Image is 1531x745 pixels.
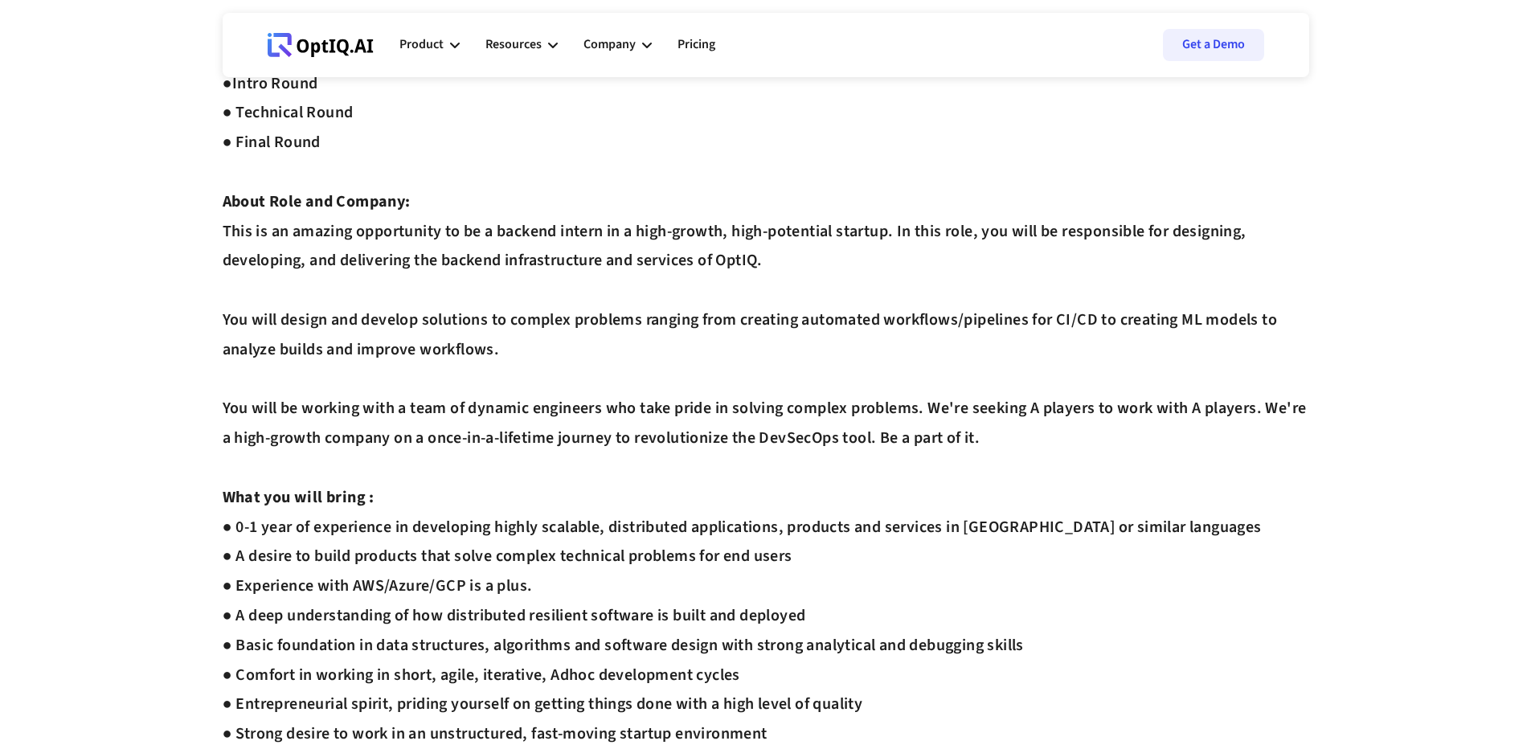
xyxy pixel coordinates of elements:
div: Company [583,21,652,69]
strong: What you will bring : [223,486,375,509]
div: Resources [485,34,542,55]
div: Webflow Homepage [268,56,268,57]
a: Get a Demo [1163,29,1264,61]
strong: Complete Assessment [URL][DOMAIN_NAME] ● [223,43,559,95]
div: Product [399,34,444,55]
a: Pricing [677,21,715,69]
div: Company [583,34,636,55]
div: Product [399,21,460,69]
div: Resources [485,21,558,69]
strong: About Role and Company: [223,190,411,213]
a: Webflow Homepage [268,21,374,69]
